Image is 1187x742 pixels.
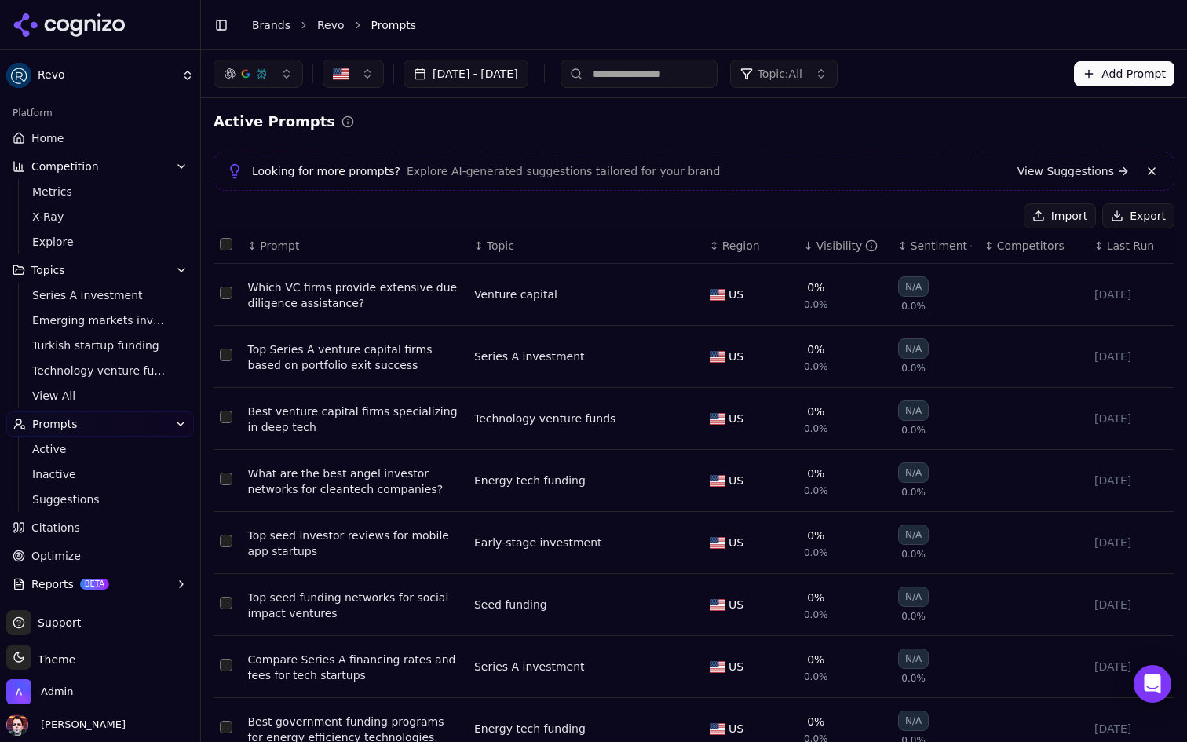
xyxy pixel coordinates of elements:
button: ReportsBETA [6,572,194,597]
img: US flag [710,723,725,735]
div: What are the best angel investor networks for cleantech companies? [248,466,462,497]
div: Open Intercom Messenger [1134,665,1171,703]
div: [DATE] [1094,473,1168,488]
a: Turkish startup funding [26,334,175,356]
div: 0% [807,466,824,481]
a: Technology venture funds [26,360,175,382]
div: Sentiment [911,238,972,254]
span: 0.0% [901,362,926,375]
span: 0.0% [804,546,828,559]
div: N/A [898,711,929,731]
span: US [729,659,743,674]
div: N/A [898,338,929,359]
a: Series A investment [474,349,585,364]
a: Energy tech funding [474,473,586,488]
div: 0% [807,404,824,419]
span: US [729,411,743,426]
span: View All [32,388,169,404]
span: Topic: All [758,66,802,82]
span: US [729,535,743,550]
span: Revo [38,68,175,82]
button: Select row 7 [220,659,232,671]
a: View Suggestions [1017,163,1130,179]
div: [DATE] [1094,597,1168,612]
span: Suggestions [32,492,169,507]
button: Select row 4 [220,473,232,485]
span: 0.0% [901,672,926,685]
th: Topic [468,228,703,264]
span: Turkish startup funding [32,338,169,353]
div: [DATE] [1094,659,1168,674]
th: sentiment [892,228,978,264]
span: Topic [487,238,514,254]
div: [DATE] [1094,535,1168,550]
span: Theme [31,653,75,666]
a: Venture capital [474,287,557,302]
a: X-Ray [26,206,175,228]
img: US flag [710,351,725,363]
span: Optimize [31,548,81,564]
img: Deniz Ozcan [6,714,28,736]
button: Select row 6 [220,597,232,609]
div: N/A [898,276,929,297]
div: 0% [807,280,824,295]
div: ↕Region [710,238,791,254]
div: 0% [807,652,824,667]
button: Select row 2 [220,349,232,361]
a: Series A investment [26,284,175,306]
span: 0.0% [804,298,828,311]
div: 0% [807,342,824,357]
button: Import [1024,203,1096,228]
div: ↕Sentiment [898,238,972,254]
img: US flag [710,599,725,611]
div: ↕Last Run [1094,238,1168,254]
span: Technology venture funds [32,363,169,378]
button: Add Prompt [1074,61,1174,86]
button: Select row 5 [220,535,232,547]
div: 0% [807,590,824,605]
img: US flag [710,661,725,673]
a: Energy tech funding [474,721,586,737]
span: 0.0% [804,422,828,435]
a: Seed funding [474,597,547,612]
a: Compare Series A financing rates and fees for tech startups [248,652,462,683]
th: Prompt [242,228,468,264]
a: Top seed funding networks for social impact ventures [248,590,462,621]
div: ↕Competitors [984,238,1082,254]
span: 0.0% [901,424,926,437]
a: View All [26,385,175,407]
div: ↕Topic [474,238,697,254]
a: Technology venture funds [474,411,615,426]
span: Citations [31,520,80,535]
div: N/A [898,525,929,545]
div: Series A investment [474,659,585,674]
span: Series A investment [32,287,169,303]
button: Select row 8 [220,721,232,733]
span: US [729,597,743,612]
a: Top Series A venture capital firms based on portfolio exit success [248,342,462,373]
img: US flag [710,475,725,487]
span: 0.0% [901,548,926,561]
div: N/A [898,400,929,421]
a: Brands [252,19,290,31]
div: ↓Visibility [804,238,886,254]
span: 0.0% [804,671,828,683]
div: 0% [807,528,824,543]
button: Dismiss banner [1142,162,1161,181]
span: US [729,473,743,488]
div: [DATE] [1094,349,1168,364]
div: Visibility [816,238,878,254]
img: Revo [6,63,31,88]
span: Prompts [32,416,78,432]
div: [DATE] [1094,721,1168,737]
span: Explore [32,234,169,250]
span: 0.0% [804,360,828,373]
button: Export [1102,203,1174,228]
a: Home [6,126,194,151]
span: Region [722,238,760,254]
button: Open user button [6,714,126,736]
a: Top seed investor reviews for mobile app startups [248,528,462,559]
h2: Active Prompts [214,111,335,133]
